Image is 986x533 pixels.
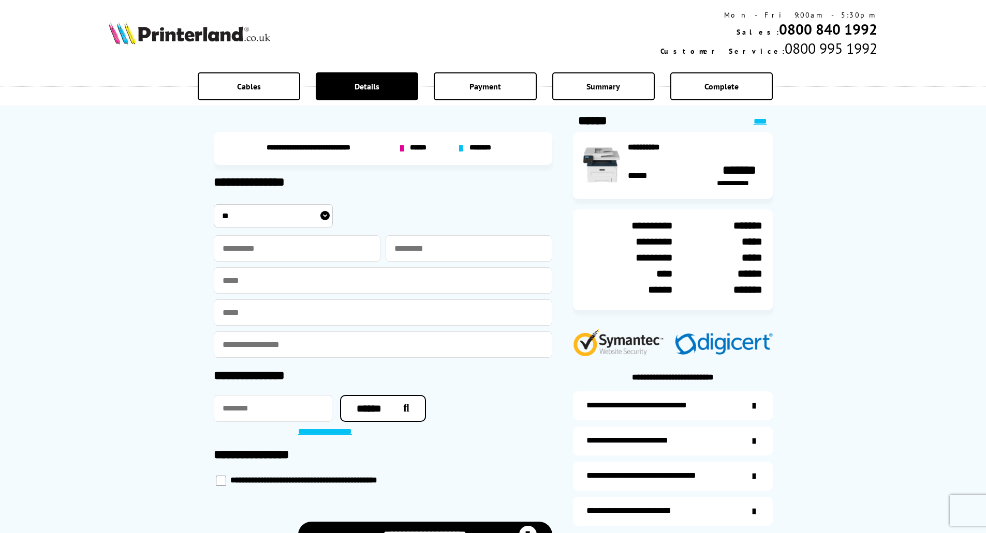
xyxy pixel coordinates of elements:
[355,81,379,92] span: Details
[109,22,270,44] img: Printerland Logo
[573,497,773,526] a: secure-website
[573,427,773,455] a: items-arrive
[704,81,739,92] span: Complete
[660,47,785,56] span: Customer Service:
[469,81,501,92] span: Payment
[573,462,773,491] a: additional-cables
[586,81,620,92] span: Summary
[785,39,877,58] span: 0800 995 1992
[779,20,877,39] a: 0800 840 1992
[573,391,773,420] a: additional-ink
[737,27,779,37] span: Sales:
[660,10,877,20] div: Mon - Fri 9:00am - 5:30pm
[237,81,261,92] span: Cables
